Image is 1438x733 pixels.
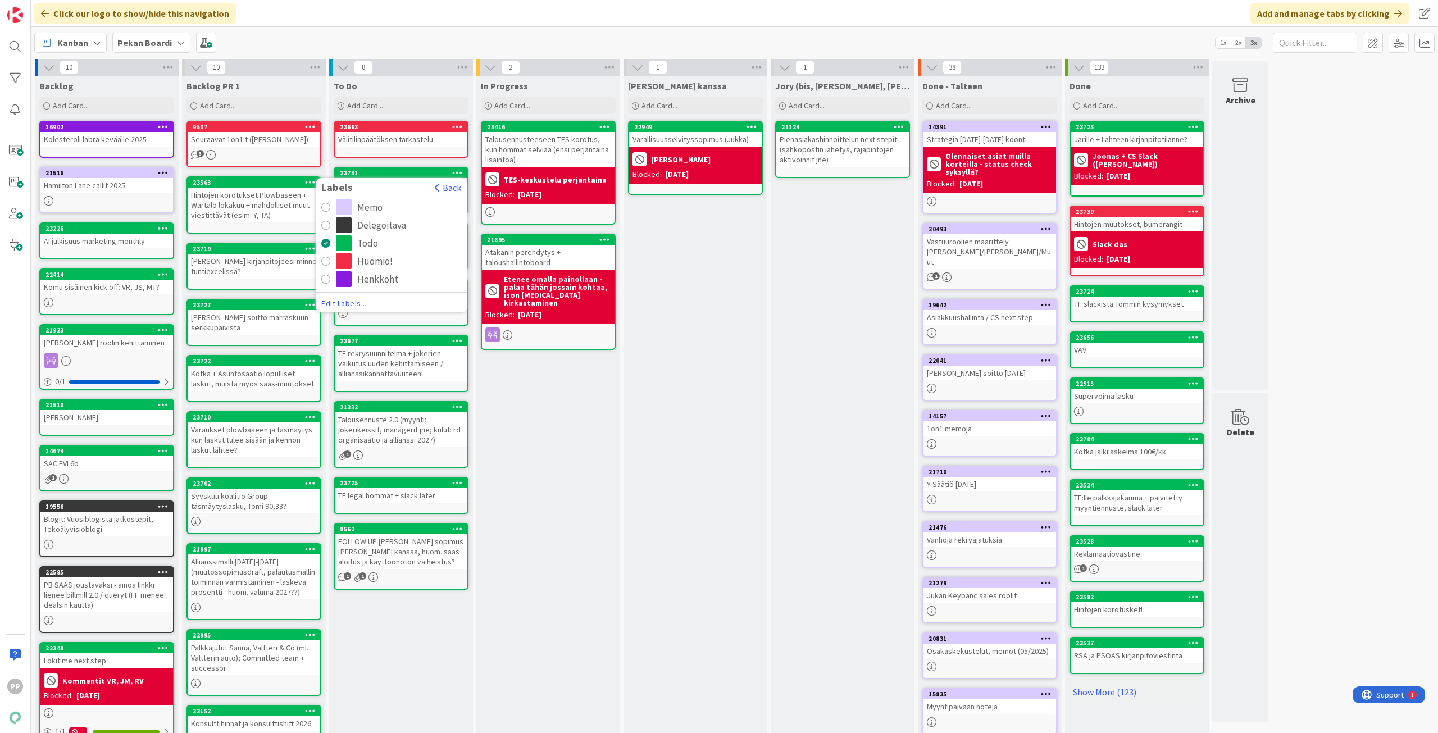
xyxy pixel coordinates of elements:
[923,411,1056,436] div: 141571on1 memoja
[932,272,940,280] span: 1
[40,234,173,248] div: AI julkisuus marketing monthly
[76,690,100,702] div: [DATE]
[923,366,1056,380] div: [PERSON_NAME] soitto [DATE]
[188,122,320,132] div: 9507
[45,568,173,576] div: 22585
[651,156,711,163] b: [PERSON_NAME]
[188,630,320,675] div: 22995Palkkajutut Sanna, Valtteri & Co (ml. Valtterin auto); Committed team + successor
[1071,547,1203,561] div: Reklamaatiovastine
[629,122,762,132] div: 22949
[518,309,541,321] div: [DATE]
[40,168,173,178] div: 21516
[40,280,173,294] div: Komu sisäinen kick off: VR, JS, MT?
[1071,132,1203,147] div: Jarille + Lahteen kirjanpitotilanne?
[117,37,172,48] b: Pekan Boardi
[1216,37,1231,48] span: 1x
[188,244,320,254] div: 23719
[1071,536,1203,561] div: 23528Reklamaatiovastine
[60,61,79,74] span: 10
[357,271,398,287] div: Henkkoht
[188,188,320,222] div: Hintojen korotukset Plowbaseen + Wartalo lokakuu + mahdolliset muut viestittävät (esim. Y, TA)
[316,182,358,193] span: Labels
[1080,564,1087,572] span: 1
[188,479,320,513] div: 23702Syyskuu koalitio Group täsmäytyslasku, Tomi 90,33?
[629,132,762,147] div: Varallisuusselvityssopimus (Jukka)
[357,253,393,269] div: Huomio!
[945,152,1053,176] b: Olennaiset asiat muilla korteilla - status check syksyllä?
[923,122,1056,147] div: 14391Strategia [DATE]-[DATE] koonti
[40,643,173,668] div: 22348Lokitime next step
[340,525,467,533] div: 8562
[193,245,320,253] div: 23719
[1107,170,1130,182] div: [DATE]
[40,325,173,350] div: 21923[PERSON_NAME] roolin kehittäminen
[665,169,689,180] div: [DATE]
[1071,490,1203,515] div: TF:lle palkkajakauma + päivitetty myyntiennuste, slack later
[1071,444,1203,459] div: Kotka jälkilaskelma 100€/kk
[1071,638,1203,648] div: 23537
[518,189,541,201] div: [DATE]
[40,567,173,612] div: 22585PB SAAS joustavaksi - ainoa linkki lienee billmill 2.0 / queryt (FF menee dealsin kautta)
[7,679,23,694] div: PP
[776,132,909,167] div: Pienasiakashinnoittelun next stepit (sähköpostin lähetys, rajapintojen aktivoinnit jne)
[1090,61,1109,74] span: 133
[344,572,351,580] span: 1
[929,635,1056,643] div: 20831
[923,522,1056,547] div: 21476Vanhoja rekryajatuksia
[1071,379,1203,403] div: 22515Supervoima lasku
[1071,434,1203,444] div: 23704
[200,101,236,111] span: Add Card...
[929,468,1056,476] div: 21710
[40,335,173,350] div: [PERSON_NAME] roolin kehittäminen
[62,677,144,685] b: Kommentit VR, JM, RV
[193,301,320,309] div: 23727
[923,522,1056,532] div: 21476
[628,80,727,92] span: Jukan kanssa
[485,309,515,321] div: Blocked:
[7,710,23,726] img: avatar
[335,402,467,412] div: 21332
[923,356,1056,366] div: 22041
[923,634,1056,644] div: 20831
[1093,240,1127,248] b: Slack das
[45,503,173,511] div: 19556
[1071,379,1203,389] div: 22515
[188,630,320,640] div: 22995
[57,36,88,49] span: Kanban
[632,169,662,180] div: Blocked:
[357,199,383,215] div: Memo
[1250,3,1409,24] div: Add and manage tabs by clicking
[335,168,467,178] div: 23731LabelsBackMemoDelegoitavaTodoHuomio!HenkkohtEdit Labels...
[335,336,467,381] div: 23677TF rekrysuunnitelma + jokerien vaikutus uuden kehittämiseen / allianssikannattavuuteen!
[789,101,825,111] span: Add Card...
[40,132,173,147] div: Kolesteroli labra keväälle 2025
[648,61,667,74] span: 1
[207,61,226,74] span: 10
[1070,80,1091,92] span: Done
[923,477,1056,491] div: Y-Säätiö [DATE]
[1071,122,1203,147] div: 23723Jarille + Lahteen kirjanpitotilanne?
[340,403,467,411] div: 21332
[1076,334,1203,342] div: 23656
[188,706,320,716] div: 23152
[927,178,956,190] div: Blocked:
[1071,480,1203,515] div: 23534TF:lle palkkajakauma + päivitetty myyntiennuste, slack later
[45,271,173,279] div: 22414
[40,502,173,536] div: 19556Blogit: Vuosiblogista jatkostepit, Tekoälyvisioblogi
[188,300,320,310] div: 23727
[923,578,1056,603] div: 21279Jukan Keybanc sales roolit
[188,244,320,279] div: 23719[PERSON_NAME] kirjanpitojeesi minne tuntiexcelissä?
[357,235,378,251] div: Todo
[335,132,467,147] div: Välitilinpäätöksen tarkastelu
[482,235,615,270] div: 21695Atakanin perehdytys + taloushallintoboard
[929,225,1056,233] div: 20493
[929,579,1056,587] div: 21279
[1076,639,1203,647] div: 23537
[40,270,173,294] div: 22414Komu sisäinen kick off: VR, JS, MT?
[55,376,66,388] span: 0 / 1
[482,132,615,167] div: Talousennusteeseen TES korotus, kun hommat selviää (ensi perjantaina lisäinfoa)
[1076,208,1203,216] div: 23730
[188,706,320,731] div: 23152Konsulttihinnat ja konsulttishift 2026
[188,716,320,731] div: Konsulttihinnat ja konsulttishift 2026
[929,690,1056,698] div: 15835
